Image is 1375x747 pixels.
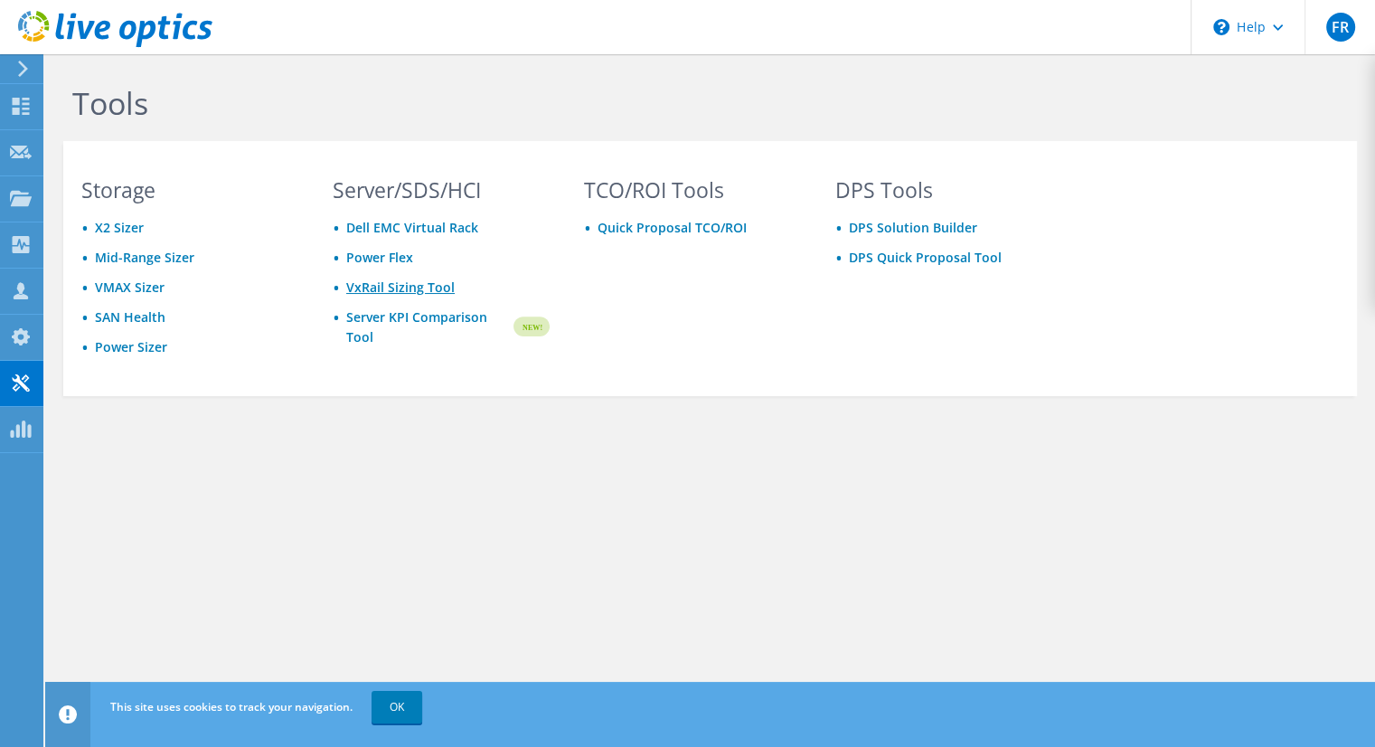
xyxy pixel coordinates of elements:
a: X2 Sizer [95,219,144,236]
a: Dell EMC Virtual Rack [346,219,478,236]
img: new-badge.svg [511,306,550,348]
span: FR [1326,13,1355,42]
a: VMAX Sizer [95,279,165,296]
a: DPS Solution Builder [849,219,977,236]
a: Power Sizer [95,338,167,355]
a: SAN Health [95,308,165,326]
a: Quick Proposal TCO/ROI [598,219,747,236]
a: OK [372,691,422,723]
h3: Server/SDS/HCI [333,180,550,200]
span: This site uses cookies to track your navigation. [110,699,353,714]
h3: DPS Tools [835,180,1052,200]
a: Mid-Range Sizer [95,249,194,266]
h3: Storage [81,180,298,200]
a: Power Flex [346,249,413,266]
a: VxRail Sizing Tool [346,279,455,296]
a: DPS Quick Proposal Tool [849,249,1002,266]
svg: \n [1213,19,1229,35]
h3: TCO/ROI Tools [584,180,801,200]
h1: Tools [72,84,1293,122]
a: Server KPI Comparison Tool [346,307,511,347]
